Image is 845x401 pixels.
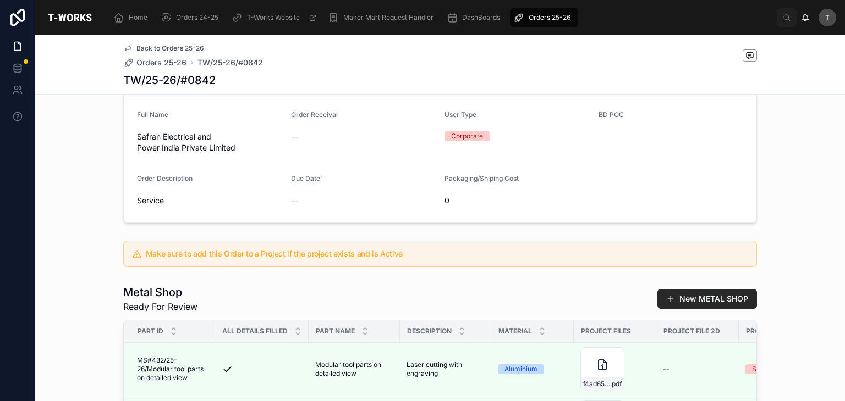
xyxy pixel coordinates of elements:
[291,174,322,182] span: Due Date`
[137,131,282,153] span: Safran Electrical and Power India Private Limited
[498,327,532,336] span: Material
[228,8,322,27] a: T-Works Website
[407,360,485,378] span: Laser cutting with engraving
[123,57,186,68] a: Orders 25-26
[343,13,434,22] span: Maker Mart Request Handler
[451,131,483,141] div: Corporate
[123,285,197,300] h1: Metal Shop
[44,9,96,26] img: App logo
[137,356,208,382] span: MS#432/25-26/Modular tool parts on detailed view
[110,8,155,27] a: Home
[291,195,298,206] span: --
[610,380,622,388] span: .pdf
[291,131,298,142] span: --
[247,13,300,22] span: T-Works Website
[137,195,282,206] span: Service
[176,13,218,22] span: Orders 24-25
[136,57,186,68] span: Orders 25-26
[746,327,797,336] span: Process Type
[445,110,476,119] span: User Type
[504,364,537,374] div: Aluminium
[325,8,441,27] a: Maker Mart Request Handler
[510,8,578,27] a: Orders 25-26
[657,289,757,309] button: New METAL SHOP
[222,327,288,336] span: All Details Filled
[291,110,338,119] span: Order Receival
[137,174,193,182] span: Order Description
[581,327,631,336] span: Project Files
[445,174,519,182] span: Packaging/Shiping Cost
[445,195,590,206] span: 0
[407,327,452,336] span: Description
[123,300,197,313] span: Ready For Review
[583,380,610,388] span: f4ad65ce-e1ed-4b5a-91db-da4235e65f84-SEPI-2025-0142-A
[123,44,204,53] a: Back to Orders 25-26
[157,8,226,27] a: Orders 24-25
[529,13,570,22] span: Orders 25-26
[599,110,624,119] span: BD POC
[123,73,216,88] h1: TW/25-26/#0842
[138,327,163,336] span: Part ID
[129,13,147,22] span: Home
[825,13,830,22] span: T
[462,13,500,22] span: DashBoards
[136,44,204,53] span: Back to Orders 25-26
[146,250,748,258] h5: Make sure to add this Order to a Project if the project exists and is Active
[105,5,777,30] div: scrollable content
[663,365,670,374] span: --
[443,8,508,27] a: DashBoards
[197,57,263,68] a: TW/25-26/#0842
[137,110,168,119] span: Full Name
[663,327,720,336] span: Project File 2D
[316,327,355,336] span: Part Name
[752,364,789,374] div: Sheet Metal
[315,360,393,378] span: Modular tool parts on detailed view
